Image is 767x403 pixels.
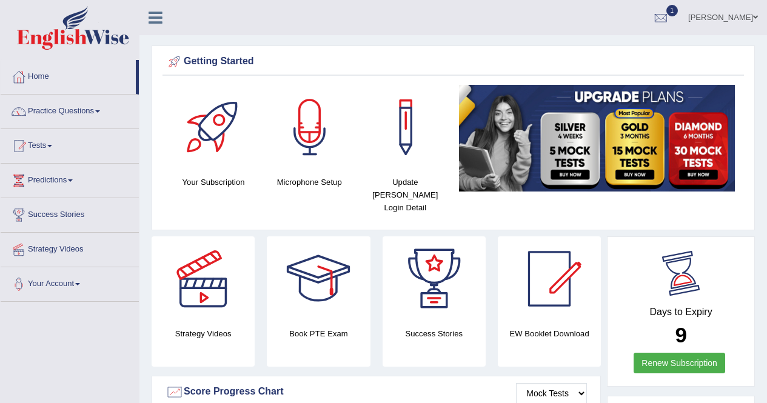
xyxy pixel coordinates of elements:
[675,323,686,347] b: 9
[1,129,139,159] a: Tests
[1,198,139,228] a: Success Stories
[1,95,139,125] a: Practice Questions
[267,327,370,340] h4: Book PTE Exam
[498,327,601,340] h4: EW Booklet Download
[1,267,139,298] a: Your Account
[363,176,447,214] h4: Update [PERSON_NAME] Login Detail
[621,307,741,318] h4: Days to Expiry
[267,176,351,188] h4: Microphone Setup
[1,164,139,194] a: Predictions
[1,60,136,90] a: Home
[634,353,725,373] a: Renew Subscription
[166,53,741,71] div: Getting Started
[172,176,255,188] h4: Your Subscription
[383,327,486,340] h4: Success Stories
[666,5,678,16] span: 1
[459,85,735,192] img: small5.jpg
[152,327,255,340] h4: Strategy Videos
[1,233,139,263] a: Strategy Videos
[166,383,587,401] div: Score Progress Chart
